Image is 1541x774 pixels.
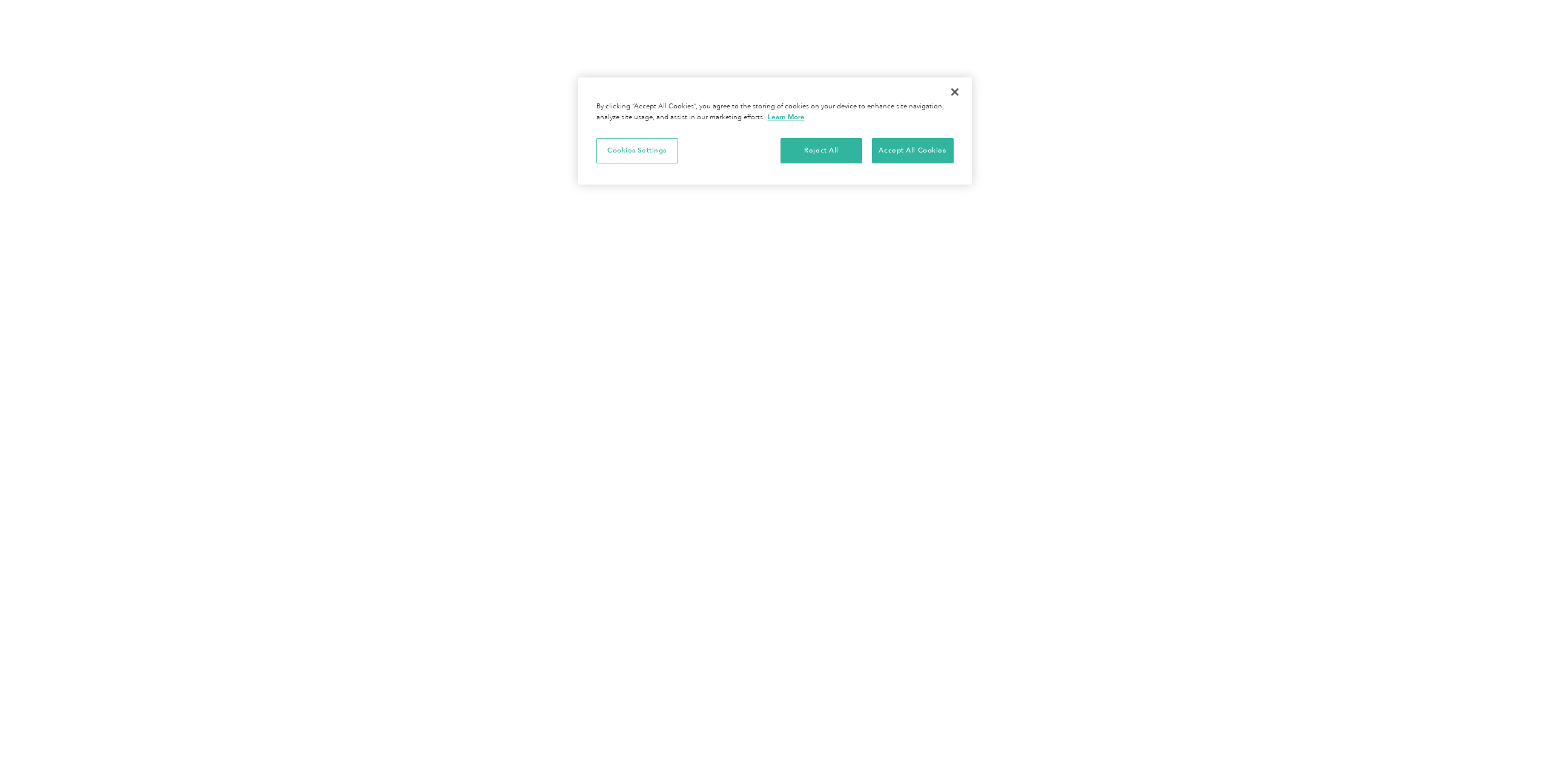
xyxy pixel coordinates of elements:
[578,77,972,185] div: Privacy
[942,79,968,105] button: Close
[872,138,954,163] button: Accept All Cookies
[768,113,805,121] a: More information about your privacy, opens in a new tab
[578,77,972,185] div: Cookie banner
[780,138,862,163] button: Reject All
[596,138,678,163] button: Cookies Settings
[596,102,954,123] div: By clicking “Accept All Cookies”, you agree to the storing of cookies on your device to enhance s...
